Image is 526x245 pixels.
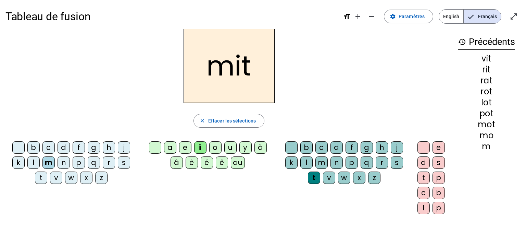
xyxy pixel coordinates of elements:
div: j [391,141,403,154]
div: mo [458,131,515,140]
h1: Tableau de fusion [5,5,337,27]
h2: mit [184,29,275,103]
div: x [80,172,92,184]
div: l [417,202,430,214]
span: Effacer les sélections [208,117,256,125]
mat-icon: add [354,12,362,21]
div: c [42,141,55,154]
div: c [417,187,430,199]
mat-icon: history [458,38,466,46]
div: s [118,156,130,169]
div: v [323,172,335,184]
span: Paramètres [399,12,425,21]
span: Français [464,10,501,23]
div: x [353,172,365,184]
div: h [103,141,115,154]
div: v [50,172,62,184]
div: ê [216,156,228,169]
div: l [300,156,313,169]
div: r [103,156,115,169]
div: z [368,172,380,184]
div: k [285,156,298,169]
div: w [65,172,77,184]
div: mot [458,120,515,129]
span: English [439,10,463,23]
div: g [88,141,100,154]
div: m [42,156,55,169]
button: Entrer en plein écran [507,10,521,23]
div: s [433,156,445,169]
div: n [330,156,343,169]
div: p [73,156,85,169]
div: vit [458,55,515,63]
mat-icon: open_in_full [510,12,518,21]
div: p [433,202,445,214]
div: b [433,187,445,199]
div: t [308,172,320,184]
div: w [338,172,350,184]
div: a [164,141,176,154]
button: Diminuer la taille de la police [365,10,378,23]
div: pot [458,109,515,118]
div: au [231,156,245,169]
div: l [27,156,40,169]
div: d [330,141,343,154]
div: k [12,156,25,169]
div: t [35,172,47,184]
div: s [391,156,403,169]
div: i [194,141,206,154]
div: rot [458,87,515,96]
div: j [118,141,130,154]
div: u [224,141,237,154]
div: f [73,141,85,154]
div: é [201,156,213,169]
div: y [239,141,252,154]
div: b [27,141,40,154]
div: g [361,141,373,154]
mat-button-toggle-group: Language selection [439,9,501,24]
div: d [417,156,430,169]
div: m [315,156,328,169]
div: q [361,156,373,169]
div: è [186,156,198,169]
div: m [458,142,515,151]
button: Effacer les sélections [193,114,264,128]
button: Augmenter la taille de la police [351,10,365,23]
div: h [376,141,388,154]
div: rit [458,66,515,74]
mat-icon: format_size [343,12,351,21]
div: lot [458,98,515,107]
mat-icon: settings [390,13,396,20]
div: rat [458,77,515,85]
div: â [171,156,183,169]
mat-icon: remove [367,12,376,21]
div: o [209,141,222,154]
div: d [58,141,70,154]
div: p [433,172,445,184]
mat-icon: close [199,118,205,124]
div: r [376,156,388,169]
div: z [95,172,108,184]
div: p [346,156,358,169]
div: c [315,141,328,154]
div: e [179,141,191,154]
div: n [58,156,70,169]
div: q [88,156,100,169]
div: à [254,141,267,154]
button: Paramètres [384,10,433,23]
div: t [417,172,430,184]
div: f [346,141,358,154]
h3: Précédents [458,34,515,50]
div: e [433,141,445,154]
div: b [300,141,313,154]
